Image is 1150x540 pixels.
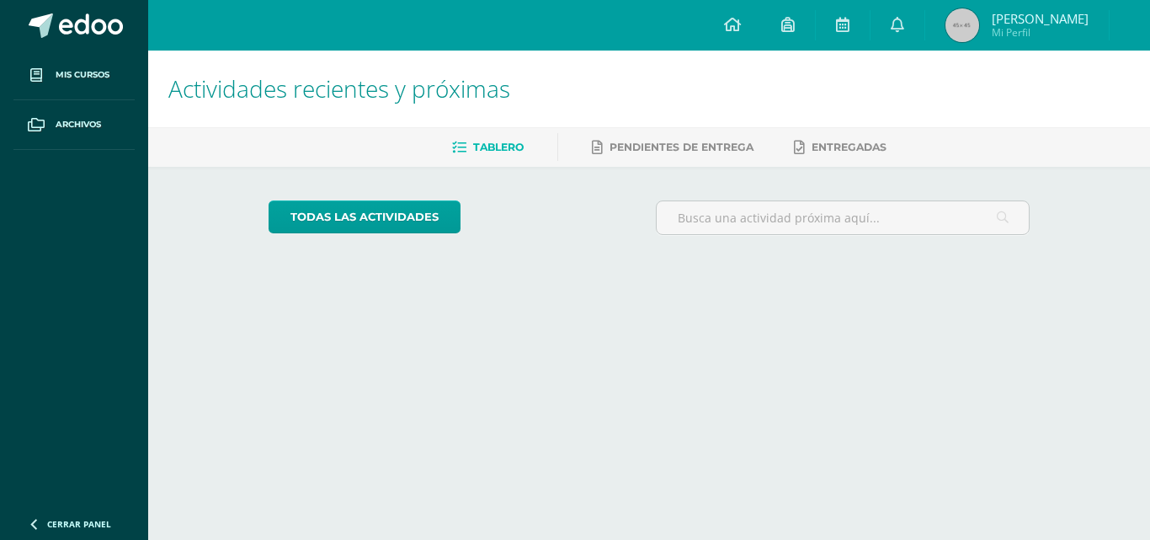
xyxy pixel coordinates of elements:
[610,141,753,153] span: Pendientes de entrega
[269,200,461,233] a: todas las Actividades
[13,51,135,100] a: Mis cursos
[473,141,524,153] span: Tablero
[56,118,101,131] span: Archivos
[992,25,1089,40] span: Mi Perfil
[13,100,135,150] a: Archivos
[812,141,886,153] span: Entregadas
[657,201,1030,234] input: Busca una actividad próxima aquí...
[47,518,111,530] span: Cerrar panel
[592,134,753,161] a: Pendientes de entrega
[992,10,1089,27] span: [PERSON_NAME]
[945,8,979,42] img: 45x45
[168,72,510,104] span: Actividades recientes y próximas
[452,134,524,161] a: Tablero
[794,134,886,161] a: Entregadas
[56,68,109,82] span: Mis cursos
